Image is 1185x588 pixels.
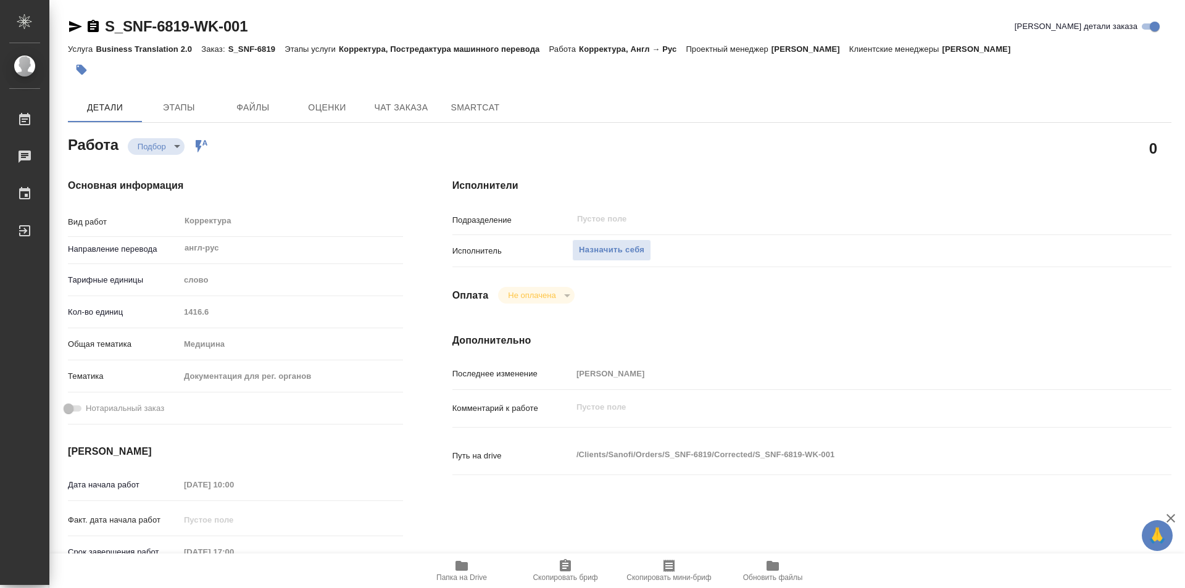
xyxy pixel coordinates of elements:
input: Пустое поле [180,511,288,529]
span: Оценки [297,100,357,115]
p: Тематика [68,370,180,383]
button: Назначить себя [572,239,651,261]
span: Файлы [223,100,283,115]
h4: [PERSON_NAME] [68,444,403,459]
h4: Оплата [452,288,489,303]
p: Путь на drive [452,450,572,462]
div: Документация для рег. органов [180,366,403,387]
span: [PERSON_NAME] детали заказа [1015,20,1137,33]
p: Направление перевода [68,243,180,255]
button: Подбор [134,141,170,152]
input: Пустое поле [180,476,288,494]
span: Детали [75,100,135,115]
p: Заказ: [201,44,228,54]
span: SmartCat [446,100,505,115]
h2: Работа [68,133,118,155]
p: Исполнитель [452,245,572,257]
p: Работа [549,44,579,54]
div: Медицина [180,334,403,355]
p: Комментарий к работе [452,402,572,415]
span: Нотариальный заказ [86,402,164,415]
button: Скопировать мини-бриф [617,553,721,588]
p: Тарифные единицы [68,274,180,286]
span: Скопировать мини-бриф [626,573,711,582]
button: Не оплачена [504,290,559,300]
span: Обновить файлы [743,573,803,582]
p: Корректура, Постредактура машинного перевода [339,44,549,54]
button: Обновить файлы [721,553,825,588]
span: Назначить себя [579,243,644,257]
button: Добавить тэг [68,56,95,83]
p: Последнее изменение [452,368,572,380]
span: Этапы [149,100,209,115]
h4: Исполнители [452,178,1171,193]
input: Пустое поле [180,303,403,321]
textarea: /Clients/Sanofi/Orders/S_SNF-6819/Corrected/S_SNF-6819-WK-001 [572,444,1112,465]
button: 🙏 [1142,520,1173,551]
p: Проектный менеджер [686,44,771,54]
div: Подбор [498,287,574,304]
p: Срок завершения работ [68,546,180,558]
button: Скопировать бриф [513,553,617,588]
p: [PERSON_NAME] [771,44,849,54]
p: [PERSON_NAME] [942,44,1020,54]
p: S_SNF-6819 [228,44,285,54]
p: Клиентские менеджеры [849,44,942,54]
p: Этапы услуги [285,44,339,54]
h2: 0 [1149,138,1157,159]
input: Пустое поле [576,212,1083,226]
h4: Дополнительно [452,333,1171,348]
div: Подбор [128,138,185,155]
button: Скопировать ссылку для ЯМессенджера [68,19,83,34]
input: Пустое поле [572,365,1112,383]
p: Вид работ [68,216,180,228]
p: Дата начала работ [68,479,180,491]
p: Факт. дата начала работ [68,514,180,526]
p: Общая тематика [68,338,180,350]
button: Папка на Drive [410,553,513,588]
p: Подразделение [452,214,572,226]
a: S_SNF-6819-WK-001 [105,18,247,35]
div: слово [180,270,403,291]
span: Скопировать бриф [533,573,597,582]
span: 🙏 [1147,523,1168,549]
p: Business Translation 2.0 [96,44,201,54]
span: Папка на Drive [436,573,487,582]
p: Услуга [68,44,96,54]
input: Пустое поле [180,543,288,561]
p: Кол-во единиц [68,306,180,318]
span: Чат заказа [372,100,431,115]
button: Скопировать ссылку [86,19,101,34]
h4: Основная информация [68,178,403,193]
p: Корректура, Англ → Рус [579,44,686,54]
